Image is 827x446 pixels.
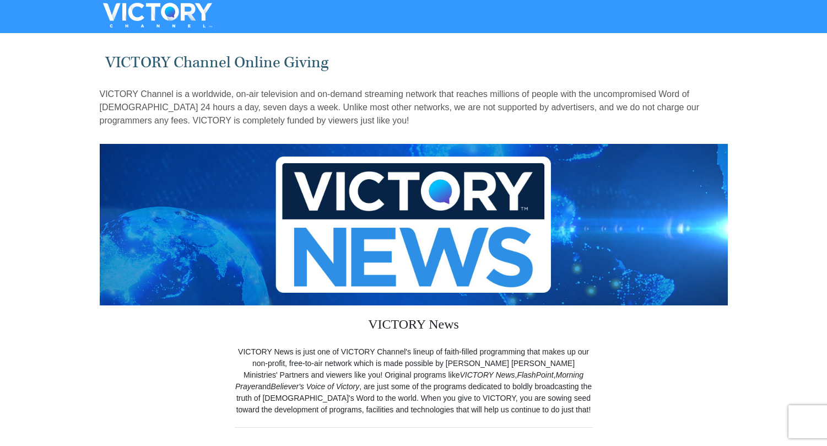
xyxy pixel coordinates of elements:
[235,370,583,391] i: Morning Prayer
[271,382,360,391] i: Believer's Voice of Victory
[517,370,553,379] i: FlashPoint
[105,53,722,72] h1: VICTORY Channel Online Giving
[235,346,593,416] div: VICTORY News is just one of VICTORY Channel's lineup of faith-filled programming that makes up ou...
[89,3,226,28] img: VICTORYTHON - VICTORY Channel
[235,305,593,346] h3: VICTORY News
[100,88,728,127] p: VICTORY Channel is a worldwide, on-air television and on-demand streaming network that reaches mi...
[460,370,515,379] i: VICTORY News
